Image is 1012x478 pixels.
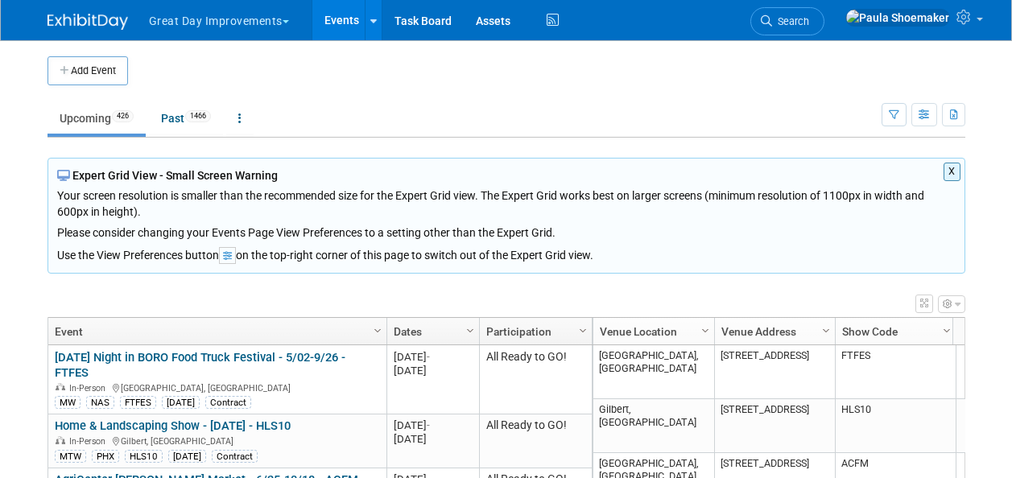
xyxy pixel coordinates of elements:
[120,396,156,409] div: FTFES
[86,396,114,409] div: NAS
[55,396,81,409] div: MW
[212,450,258,463] div: Contract
[845,9,950,27] img: Paula Shoemaker
[574,318,592,342] a: Column Settings
[55,381,379,394] div: [GEOGRAPHIC_DATA], [GEOGRAPHIC_DATA]
[55,318,376,345] a: Event
[479,414,592,468] td: All Ready to GO!
[55,450,86,463] div: MTW
[185,110,211,122] span: 1466
[371,324,384,337] span: Column Settings
[57,220,956,241] div: Please consider changing your Events Page View Preferences to a setting other than the Expert Grid.
[427,419,430,431] span: -
[772,15,809,27] span: Search
[205,396,251,409] div: Contract
[721,318,824,345] a: Venue Address
[149,103,223,134] a: Past1466
[112,110,134,122] span: 426
[576,324,589,337] span: Column Settings
[842,318,945,345] a: Show Code
[55,350,345,380] a: [DATE] Night in BORO Food Truck Festival - 5/02-9/26 - FTFES
[714,345,835,399] td: [STREET_ADDRESS]
[479,345,592,414] td: All Ready to GO!
[57,183,956,241] div: Your screen resolution is smaller than the recommended size for the Expert Grid view. The Expert ...
[55,434,379,447] div: Gilbert, [GEOGRAPHIC_DATA]
[714,399,835,453] td: [STREET_ADDRESS]
[817,318,835,342] a: Column Settings
[69,383,110,394] span: In-Person
[835,399,956,453] td: HLS10
[696,318,714,342] a: Column Settings
[394,318,469,345] a: Dates
[394,364,472,377] div: [DATE]
[394,418,472,432] div: [DATE]
[461,318,479,342] a: Column Settings
[593,399,714,453] td: Gilbert, [GEOGRAPHIC_DATA]
[57,241,956,264] div: Use the View Preferences button on the top-right corner of this page to switch out of the Expert ...
[820,324,832,337] span: Column Settings
[427,351,430,363] span: -
[835,345,956,399] td: FTFES
[48,103,146,134] a: Upcoming426
[48,56,128,85] button: Add Event
[92,450,119,463] div: PHX
[940,324,953,337] span: Column Settings
[944,163,960,181] button: X
[55,418,291,433] a: Home & Landscaping Show - [DATE] - HLS10
[938,318,956,342] a: Column Settings
[464,324,477,337] span: Column Settings
[48,14,128,30] img: ExhibitDay
[750,7,824,35] a: Search
[369,318,386,342] a: Column Settings
[394,350,472,364] div: [DATE]
[57,167,956,183] div: Expert Grid View - Small Screen Warning
[56,436,65,444] img: In-Person Event
[699,324,712,337] span: Column Settings
[69,436,110,447] span: In-Person
[56,383,65,391] img: In-Person Event
[125,450,163,463] div: HLS10
[162,396,200,409] div: [DATE]
[593,345,714,399] td: [GEOGRAPHIC_DATA], [GEOGRAPHIC_DATA]
[600,318,704,345] a: Venue Location
[168,450,206,463] div: [DATE]
[394,432,472,446] div: [DATE]
[486,318,581,345] a: Participation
